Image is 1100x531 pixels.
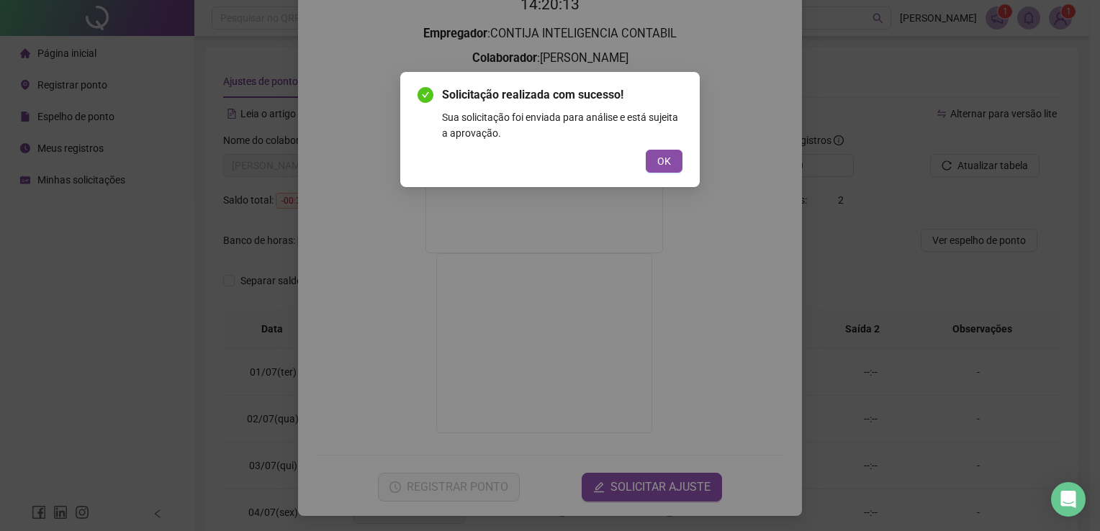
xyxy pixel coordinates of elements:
[657,153,671,169] span: OK
[442,109,682,141] div: Sua solicitação foi enviada para análise e está sujeita a aprovação.
[442,86,682,104] span: Solicitação realizada com sucesso!
[418,87,433,103] span: check-circle
[1051,482,1086,517] div: Open Intercom Messenger
[646,150,682,173] button: OK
